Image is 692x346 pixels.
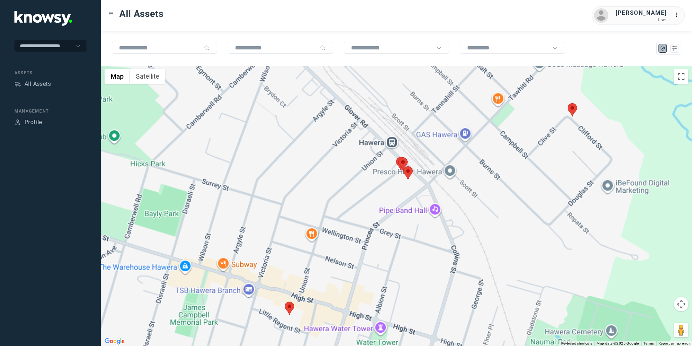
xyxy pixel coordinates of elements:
[14,80,51,88] a: AssetsAll Assets
[674,297,688,311] button: Map camera controls
[14,70,86,76] div: Assets
[616,9,667,17] div: [PERSON_NAME]
[14,108,86,114] div: Management
[204,45,210,51] div: Search
[658,341,690,345] a: Report a map error
[103,337,127,346] img: Google
[14,81,21,87] div: Assets
[671,45,678,52] div: List
[108,11,114,16] div: Toggle Menu
[674,11,683,21] div: :
[105,69,130,84] button: Show street map
[25,80,51,88] div: All Assets
[25,118,42,127] div: Profile
[119,7,164,20] span: All Assets
[674,11,683,19] div: :
[674,12,682,18] tspan: ...
[103,337,127,346] a: Open this area in Google Maps (opens a new window)
[14,118,42,127] a: ProfileProfile
[14,11,72,26] img: Application Logo
[616,17,667,22] div: User
[674,69,688,84] button: Toggle fullscreen view
[14,119,21,126] div: Profile
[561,341,592,346] button: Keyboard shortcuts
[320,45,326,51] div: Search
[643,341,654,345] a: Terms
[660,45,666,52] div: Map
[596,341,639,345] span: Map data ©2025 Google
[130,69,165,84] button: Show satellite imagery
[594,8,608,23] img: avatar.png
[674,323,688,337] button: Drag Pegman onto the map to open Street View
